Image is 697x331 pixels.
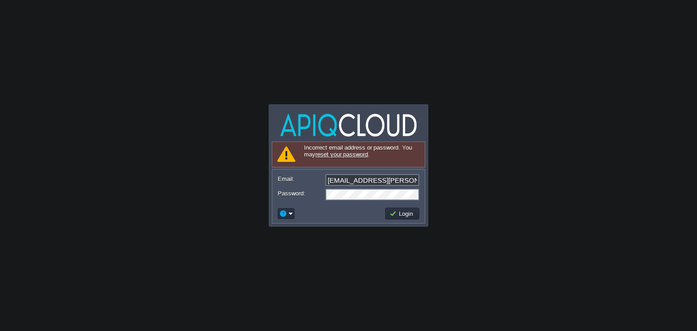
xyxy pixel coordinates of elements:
label: Email: [278,174,324,184]
button: Login [389,209,416,218]
div: Incorrect email address or password. You may . [272,141,425,167]
label: Password: [278,189,324,198]
img: APIQCloud [280,114,417,136]
a: reset your password [315,151,368,158]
